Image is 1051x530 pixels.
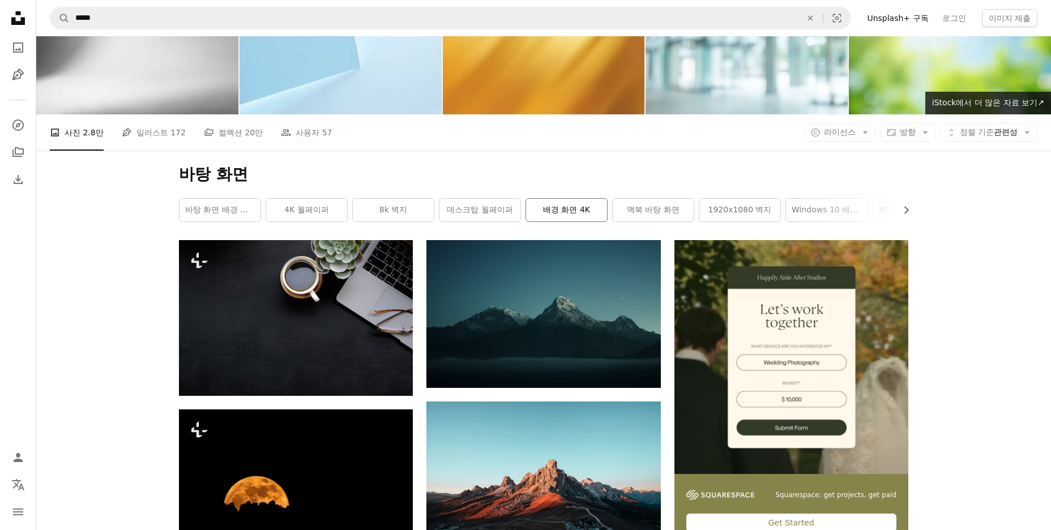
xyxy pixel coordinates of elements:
img: file-1747939142011-51e5cc87e3c9 [686,490,754,500]
a: 어두운 하늘에 보름달이 보입니다. [179,482,413,492]
a: 로그인 / 가입 [7,446,29,469]
span: iStock에서 더 많은 자료 보기 ↗ [932,98,1044,107]
a: iStock에서 더 많은 자료 보기↗ [925,92,1051,114]
button: 시각적 검색 [823,7,851,29]
button: 이미지 제출 [982,9,1037,27]
a: Unsplash+ 구독 [860,9,935,27]
button: 목록을 오른쪽으로 스크롤 [896,199,908,221]
a: 로그인 [935,9,973,27]
a: 8k 벽지 [353,199,434,221]
h1: 바탕 화면 [179,164,908,185]
a: 컬렉션 20만 [204,114,263,151]
a: 배경 화면 4K [526,199,607,221]
a: 4K 월페이퍼 [266,199,347,221]
a: 1920x1080 벽지 [699,199,780,221]
a: 홈 — Unsplash [7,7,29,32]
img: file-1747939393036-2c53a76c450aimage [674,240,908,474]
a: 컬렉션 [7,141,29,164]
a: 데스크탑 월페이퍼 [439,199,520,221]
button: 언어 [7,473,29,496]
form: 사이트 전체에서 이미지 찾기 [50,7,851,29]
span: 관련성 [960,127,1018,138]
a: 맥북 바탕 화면 [613,199,694,221]
span: 57 [322,126,332,139]
img: 어두운 사무실 가죽 작업 공간 책상 및 용품. 작업 공간 및 복사 공간 [179,240,413,396]
span: 라이선스 [824,127,856,136]
button: 정렬 기준관련성 [940,123,1037,142]
a: 어두운 사무실 가죽 작업 공간 책상 및 용품. 작업 공간 및 복사 공간 [179,313,413,323]
a: 가까운 시간 사진 촬영 중 산의 실루엣 [426,309,660,319]
a: 바탕 화면 배경 무늬 [180,199,260,221]
a: Windows 10 배경 화면 [786,199,867,221]
button: 라이선스 [804,123,875,142]
button: Unsplash 검색 [50,7,70,29]
button: 메뉴 [7,501,29,523]
span: 172 [170,126,186,139]
a: 휴대용 퍼스널 컴퓨터 벽지 [873,199,954,221]
a: 푸른 하늘 아래 갈색 암석 [426,474,660,484]
button: 삭제 [798,7,823,29]
a: 다운로드 내역 [7,168,29,191]
a: 탐색 [7,114,29,136]
span: 방향 [900,127,916,136]
span: Squarespace: get projects, get paid [775,490,896,500]
button: 방향 [880,123,935,142]
span: 정렬 기준 [960,127,994,136]
span: 20만 [245,126,263,139]
a: 일러스트 172 [122,114,186,151]
a: 일러스트 [7,63,29,86]
img: 가까운 시간 사진 촬영 중 산의 실루엣 [426,240,660,388]
a: 사용자 57 [281,114,332,151]
a: 사진 [7,36,29,59]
